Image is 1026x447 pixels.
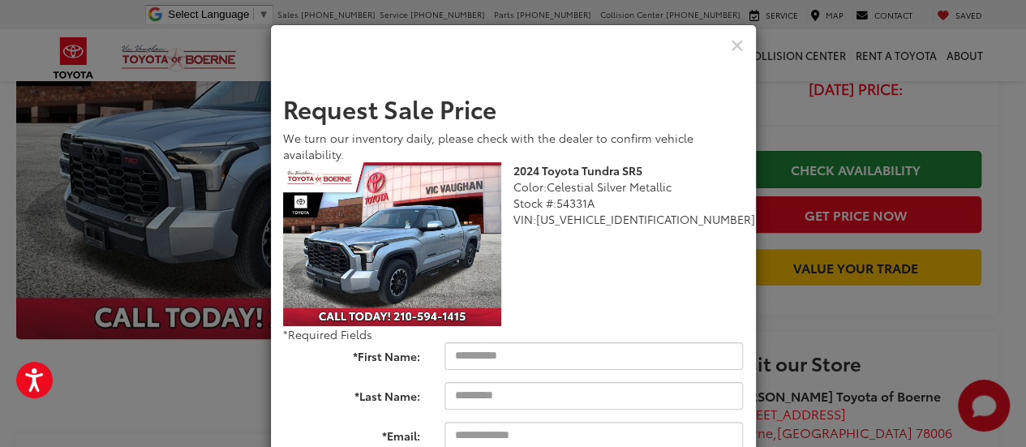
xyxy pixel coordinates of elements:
[283,326,372,342] span: *Required Fields
[271,422,432,444] label: *Email:
[283,162,501,326] img: 2024 Toyota Tundra SR5
[271,382,432,404] label: *Last Name:
[556,195,595,211] span: 54331A
[283,130,744,162] div: We turn our inventory daily, please check with the dealer to confirm vehicle availability.
[513,195,556,211] span: Stock #:
[513,178,547,195] span: Color:
[283,95,744,122] h2: Request Sale Price
[513,211,536,227] span: VIN:
[731,36,744,54] button: Close
[271,342,432,364] label: *First Name:
[547,178,672,195] span: Celestial Silver Metallic
[536,211,755,227] span: [US_VEHICLE_IDENTIFICATION_NUMBER]
[513,162,642,178] b: 2024 Toyota Tundra SR5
